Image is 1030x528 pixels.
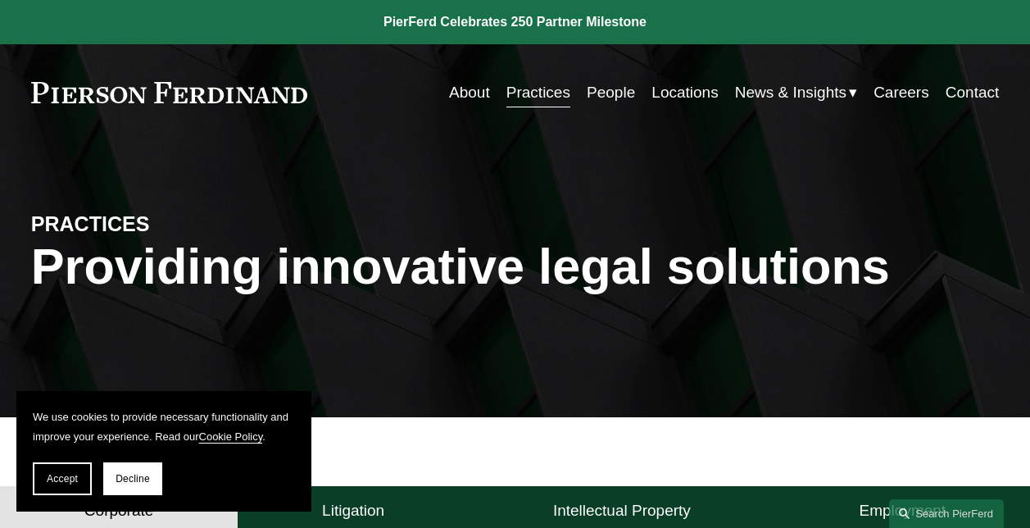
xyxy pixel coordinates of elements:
h4: Employment [860,501,946,521]
a: Search this site [889,499,1004,528]
a: Careers [873,77,929,108]
a: Practices [506,77,570,108]
span: Accept [47,473,78,485]
a: People [587,77,635,108]
button: Decline [103,462,162,495]
h4: Intellectual Property [553,501,691,521]
span: News & Insights [735,79,846,107]
section: Cookie banner [16,391,311,512]
a: Contact [946,77,999,108]
a: Cookie Policy [199,430,263,443]
a: Locations [651,77,718,108]
a: About [449,77,490,108]
a: folder dropdown [735,77,857,108]
h4: Litigation [322,501,384,521]
p: We use cookies to provide necessary functionality and improve your experience. Read our . [33,407,295,446]
h4: PRACTICES [31,212,273,238]
button: Accept [33,462,92,495]
span: Decline [116,473,150,485]
h1: Providing innovative legal solutions [31,238,1000,295]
